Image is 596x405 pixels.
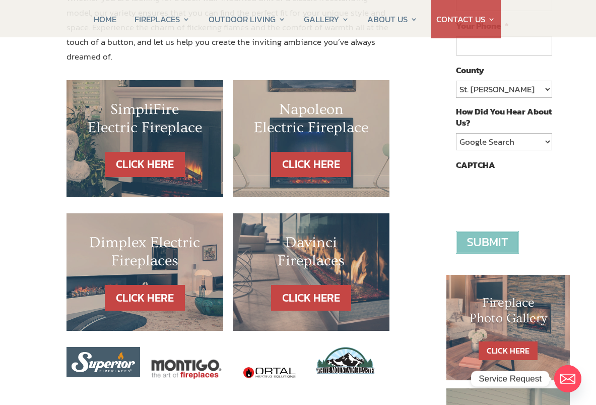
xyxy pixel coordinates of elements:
label: How Did You Hear About Us? [456,106,552,128]
img: white_mountain_hearth_logo [316,347,375,377]
h2: Napoleon Electric Fireplace [253,100,369,142]
a: superior fireplaces [72,363,135,376]
img: montigo-logo [150,347,223,391]
h2: Dimplex Electric Fireplaces [87,234,203,275]
a: White Mountain Hearth Fireplaces [316,368,375,381]
label: CAPTCHA [456,159,495,170]
a: montigo fireplaces [150,382,223,395]
input: Submit [456,231,519,254]
h2: SimpliFire Electric Fireplace [87,100,203,142]
img: ortal [233,347,306,398]
a: CLICK HERE [105,152,185,178]
h1: Fireplace Photo Gallery [467,295,550,331]
a: CLICK HERE [479,341,538,360]
a: CLICK HERE [271,152,351,178]
a: CLICK HERE [271,285,351,311]
img: superior_logo_white- [72,352,135,372]
label: County [456,65,484,76]
a: Email [554,365,581,392]
h2: Davinci Fireplaces [253,234,369,275]
a: ortal fireplaces [233,389,306,402]
a: CLICK HERE [105,285,185,311]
